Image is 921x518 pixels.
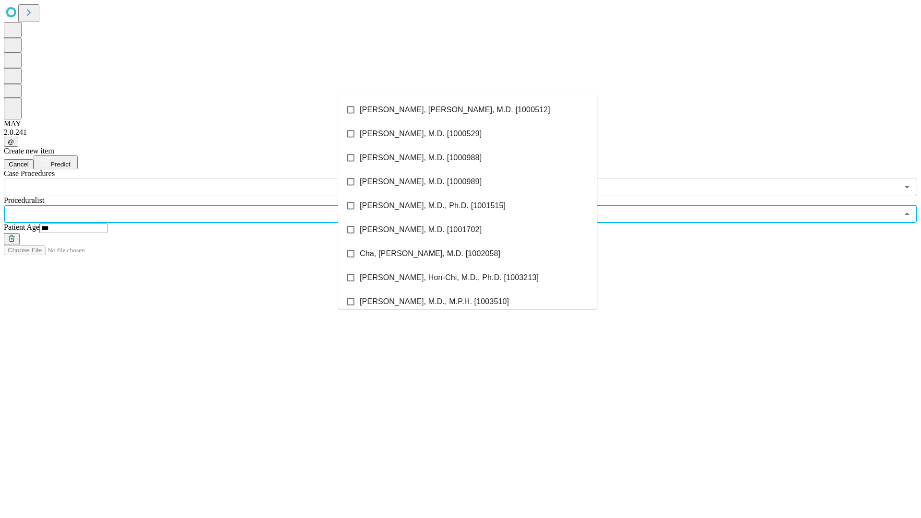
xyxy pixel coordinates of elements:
[4,196,44,204] span: Proceduralist
[360,248,500,259] span: Cha, [PERSON_NAME], M.D. [1002058]
[8,138,14,145] span: @
[4,147,54,155] span: Create new item
[360,152,482,164] span: [PERSON_NAME], M.D. [1000988]
[4,137,18,147] button: @
[4,223,39,231] span: Patient Age
[4,159,34,169] button: Cancel
[360,296,509,307] span: [PERSON_NAME], M.D., M.P.H. [1003510]
[4,169,55,177] span: Scheduled Procedure
[360,104,550,116] span: [PERSON_NAME], [PERSON_NAME], M.D. [1000512]
[360,224,482,235] span: [PERSON_NAME], M.D. [1001702]
[360,128,482,140] span: [PERSON_NAME], M.D. [1000529]
[4,128,917,137] div: 2.0.241
[34,155,78,169] button: Predict
[360,272,539,283] span: [PERSON_NAME], Hon-Chi, M.D., Ph.D. [1003213]
[360,200,506,212] span: [PERSON_NAME], M.D., Ph.D. [1001515]
[900,180,914,194] button: Open
[9,161,29,168] span: Cancel
[900,207,914,221] button: Close
[4,119,917,128] div: MAY
[50,161,70,168] span: Predict
[360,176,482,188] span: [PERSON_NAME], M.D. [1000989]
